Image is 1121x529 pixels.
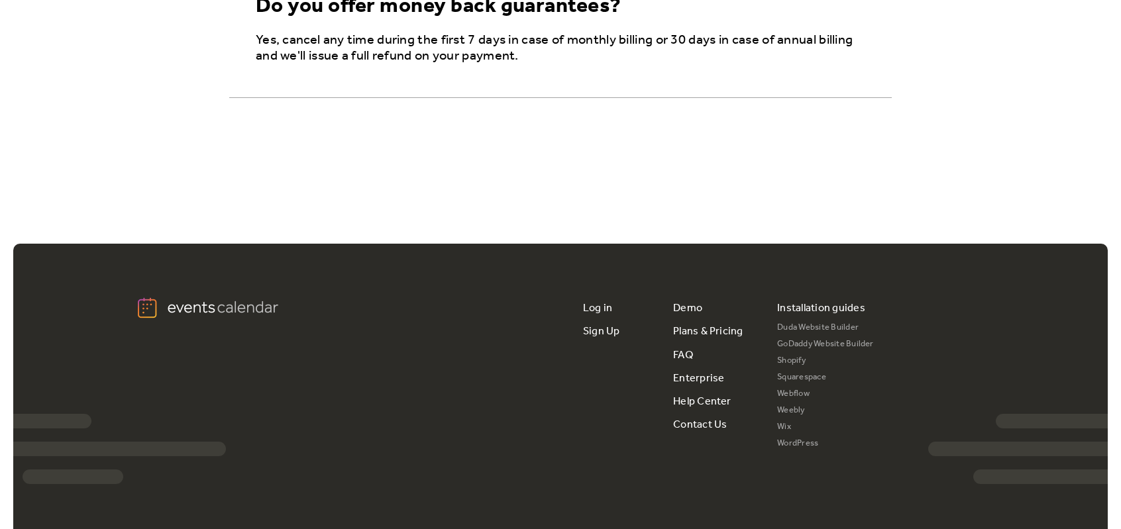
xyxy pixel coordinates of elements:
a: Sign Up [583,320,620,343]
a: WordPress [777,436,874,452]
a: Weebly [777,403,874,419]
a: Duda Website Builder [777,320,874,336]
a: GoDaddy Website Builder [777,336,874,353]
a: Enterprise [673,367,724,390]
div: Installation guides [777,297,865,320]
p: Yes, cancel any time during the first 7 days in case of monthly billing or 30 days in case of ann... [256,32,871,64]
a: Contact Us [673,413,727,436]
a: Squarespace [777,369,874,386]
a: Demo [673,297,702,320]
a: Webflow [777,386,874,403]
a: Log in [583,297,612,320]
a: Wix [777,419,874,436]
a: Help Center [673,390,731,413]
a: Plans & Pricing [673,320,743,343]
a: FAQ [673,344,693,367]
a: Shopify [777,353,874,369]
